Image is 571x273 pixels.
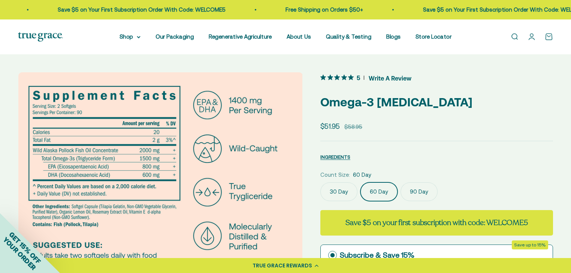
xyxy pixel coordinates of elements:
[155,33,194,40] a: Our Packaging
[320,152,350,161] button: INGREDIENTS
[320,92,553,112] p: Omega-3 [MEDICAL_DATA]
[287,33,311,40] a: About Us
[386,33,401,40] a: Blogs
[320,72,411,84] button: 5 out 5 stars rating in total 15 reviews. Jump to reviews.
[357,73,360,81] span: 5
[253,262,312,270] div: TRUE GRACE REWARDS
[209,33,272,40] a: Regenerative Agriculture
[43,5,211,14] p: Save $5 on Your First Subscription Order With Code: WELCOME5
[326,33,371,40] a: Quality & Testing
[320,170,350,179] legend: Count Size:
[320,121,340,132] sale-price: $51.95
[320,154,350,160] span: INGREDIENTS
[120,32,141,41] summary: Shop
[7,230,42,265] span: GET 15% OFF
[369,72,411,84] span: Write A Review
[416,33,451,40] a: Store Locator
[271,6,349,13] a: Free Shipping on Orders $50+
[345,218,528,228] strong: Save $5 on your first subscription with code: WELCOME5
[1,236,37,272] span: YOUR ORDER
[353,170,371,179] span: 60 Day
[344,122,362,131] compare-at-price: $58.95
